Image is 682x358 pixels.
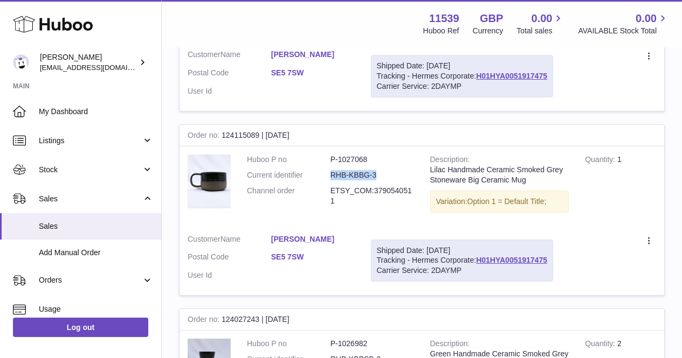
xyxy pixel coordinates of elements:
strong: Order no [188,315,222,326]
div: 124027243 | [DATE] [180,309,664,331]
img: INCI0308_kopya.jpg [188,155,231,208]
span: 0.00 [532,11,553,26]
td: 1 [577,146,664,226]
dd: ETSY_COM:3790540511 [330,186,414,206]
span: Customer [188,50,221,59]
a: H01HYA0051917475 [476,72,547,80]
div: Variation: [430,191,569,213]
a: [PERSON_NAME] [271,50,355,60]
span: 0.00 [636,11,657,26]
div: Tracking - Hermes Corporate: [371,240,553,282]
div: Tracking - Hermes Corporate: [371,55,553,97]
div: Shipped Date: [DATE] [377,61,547,71]
a: Log out [13,318,148,337]
span: Option 1 = Default Title; [467,197,547,206]
strong: Quantity [585,155,617,166]
img: alperaslan1535@gmail.com [13,54,29,71]
a: 0.00 Total sales [516,11,564,36]
div: Huboo Ref [423,26,459,36]
span: Sales [39,194,142,204]
a: 0.00 AVAILABLE Stock Total [578,11,669,36]
a: SE5 7SW [271,252,355,262]
span: Total sales [516,26,564,36]
a: SE5 7SW [271,68,355,78]
a: [PERSON_NAME] [271,234,355,244]
dt: Name [188,50,271,62]
dd: P-1026982 [330,339,414,349]
dt: Huboo P no [247,155,330,165]
span: [EMAIL_ADDRESS][DOMAIN_NAME] [40,63,159,72]
div: 124115089 | [DATE] [180,125,664,146]
strong: Quantity [585,339,617,350]
span: Orders [39,275,142,285]
span: Customer [188,235,221,243]
div: Carrier Service: 2DAYMP [377,81,547,92]
dt: Name [188,234,271,247]
strong: 11539 [429,11,459,26]
strong: Description [430,339,470,350]
div: Currency [473,26,504,36]
span: Stock [39,165,142,175]
dt: Current identifier [247,170,330,180]
dd: P-1027068 [330,155,414,165]
dt: User Id [188,86,271,96]
strong: Description [430,155,470,166]
span: Sales [39,221,153,231]
div: [PERSON_NAME] [40,52,137,73]
strong: GBP [480,11,503,26]
dt: Postal Code [188,68,271,81]
dd: RHB-KBBG-3 [330,170,414,180]
span: Add Manual Order [39,248,153,258]
div: Lilac Handmade Ceramic Smoked Grey Stoneware Big Ceramic Mug [430,165,569,185]
div: Shipped Date: [DATE] [377,245,547,256]
dt: Channel order [247,186,330,206]
a: H01HYA0051917475 [476,256,547,264]
dt: Huboo P no [247,339,330,349]
span: AVAILABLE Stock Total [578,26,669,36]
strong: Order no [188,131,222,142]
dt: Postal Code [188,252,271,265]
dt: User Id [188,270,271,280]
span: Usage [39,304,153,314]
span: Listings [39,136,142,146]
span: My Dashboard [39,107,153,117]
div: Carrier Service: 2DAYMP [377,265,547,276]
